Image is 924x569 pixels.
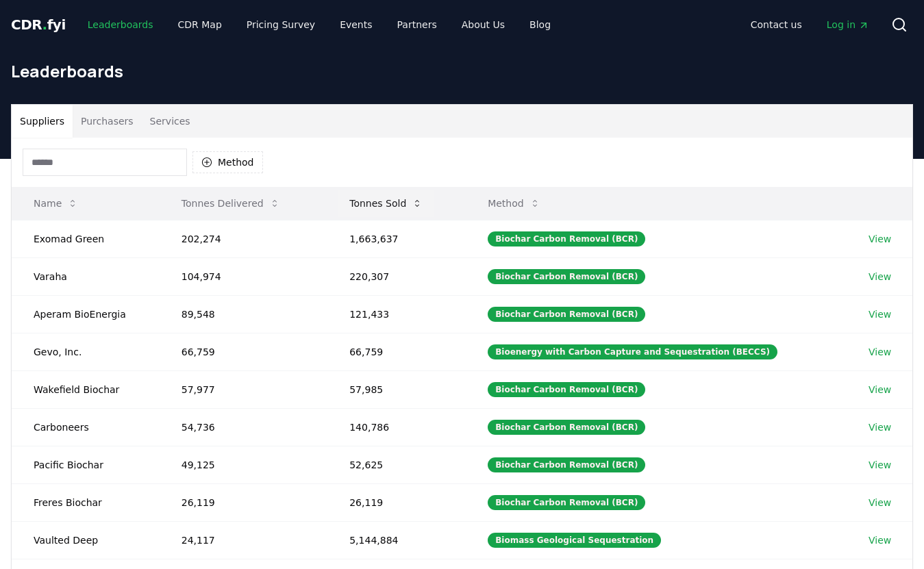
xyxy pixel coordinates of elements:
a: View [869,496,891,509]
a: View [869,420,891,434]
td: 140,786 [327,408,466,446]
a: View [869,270,891,283]
td: 49,125 [160,446,327,483]
a: View [869,345,891,359]
button: Name [23,190,89,217]
button: Tonnes Sold [338,190,434,217]
td: 52,625 [327,446,466,483]
button: Method [477,190,551,217]
td: 57,977 [160,370,327,408]
button: Tonnes Delivered [171,190,291,217]
td: Vaulted Deep [12,521,160,559]
div: Biochar Carbon Removal (BCR) [488,382,645,397]
div: Biochar Carbon Removal (BCR) [488,495,645,510]
div: Biochar Carbon Removal (BCR) [488,231,645,246]
span: Log in [827,18,869,31]
button: Method [192,151,263,173]
div: Biochar Carbon Removal (BCR) [488,269,645,284]
div: Bioenergy with Carbon Capture and Sequestration (BECCS) [488,344,777,359]
a: View [869,232,891,246]
a: Contact us [740,12,813,37]
nav: Main [77,12,562,37]
a: Partners [386,12,448,37]
nav: Main [740,12,880,37]
td: 54,736 [160,408,327,446]
td: 66,759 [327,333,466,370]
span: . [42,16,47,33]
a: View [869,307,891,321]
td: 24,117 [160,521,327,559]
td: 57,985 [327,370,466,408]
td: 26,119 [160,483,327,521]
a: Log in [816,12,880,37]
button: Suppliers [12,105,73,138]
a: About Us [451,12,516,37]
a: CDR.fyi [11,15,66,34]
td: Pacific Biochar [12,446,160,483]
button: Purchasers [73,105,142,138]
td: 121,433 [327,295,466,333]
td: Exomad Green [12,220,160,257]
a: Events [329,12,383,37]
td: 5,144,884 [327,521,466,559]
a: Leaderboards [77,12,164,37]
a: Blog [519,12,562,37]
div: Biomass Geological Sequestration [488,533,661,548]
td: 26,119 [327,483,466,521]
h1: Leaderboards [11,60,913,82]
td: 66,759 [160,333,327,370]
td: 202,274 [160,220,327,257]
div: Biochar Carbon Removal (BCR) [488,457,645,472]
a: CDR Map [167,12,233,37]
a: View [869,458,891,472]
a: Pricing Survey [236,12,326,37]
td: Wakefield Biochar [12,370,160,408]
td: Freres Biochar [12,483,160,521]
span: CDR fyi [11,16,66,33]
td: Varaha [12,257,160,295]
a: View [869,383,891,396]
td: Aperam BioEnergia [12,295,160,333]
td: 89,548 [160,295,327,333]
td: Gevo, Inc. [12,333,160,370]
a: View [869,533,891,547]
td: 1,663,637 [327,220,466,257]
td: Carboneers [12,408,160,446]
div: Biochar Carbon Removal (BCR) [488,307,645,322]
td: 220,307 [327,257,466,295]
td: 104,974 [160,257,327,295]
button: Services [142,105,199,138]
div: Biochar Carbon Removal (BCR) [488,420,645,435]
